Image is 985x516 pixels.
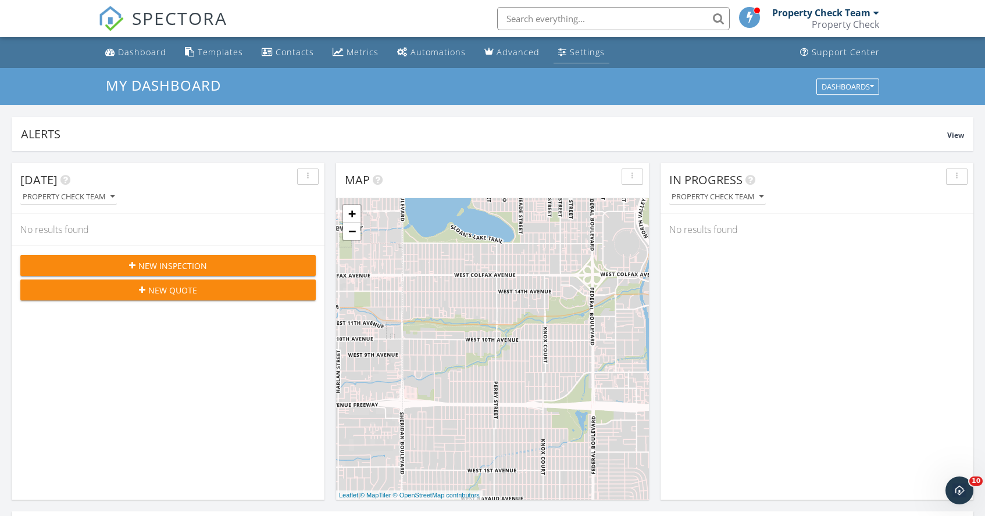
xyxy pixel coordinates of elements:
[132,6,227,30] span: SPECTORA
[347,46,379,58] div: Metrics
[795,42,884,63] a: Support Center
[945,476,973,504] iframe: Intercom live chat
[812,46,880,58] div: Support Center
[669,172,743,188] span: In Progress
[148,284,197,296] span: New Quote
[276,46,314,58] div: Contacts
[20,189,117,205] button: Property Check Team
[497,46,540,58] div: Advanced
[554,42,609,63] a: Settings
[969,476,983,486] span: 10
[328,42,383,63] a: Metrics
[360,492,391,499] a: © MapTiler
[180,42,248,63] a: Templates
[336,490,483,500] div: |
[257,42,319,63] a: Contacts
[343,205,361,223] a: Zoom in
[12,214,324,245] div: No results found
[339,492,358,499] a: Leaflet
[393,492,480,499] a: © OpenStreetMap contributors
[20,279,316,300] button: New Quote
[106,76,221,95] span: My Dashboard
[392,42,470,63] a: Automations (Basic)
[480,42,544,63] a: Advanced
[772,7,870,19] div: Property Check Team
[21,126,947,142] div: Alerts
[822,83,874,91] div: Dashboards
[345,172,370,188] span: Map
[198,46,243,58] div: Templates
[570,46,605,58] div: Settings
[661,214,973,245] div: No results found
[669,189,766,205] button: Property Check Team
[101,42,171,63] a: Dashboard
[497,7,730,30] input: Search everything...
[98,6,124,31] img: The Best Home Inspection Software - Spectora
[411,46,466,58] div: Automations
[812,19,879,30] div: Property Check
[20,255,316,276] button: New Inspection
[947,130,964,140] span: View
[118,46,166,58] div: Dashboard
[20,172,58,188] span: [DATE]
[138,260,207,272] span: New Inspection
[23,193,115,201] div: Property Check Team
[672,193,763,201] div: Property Check Team
[343,223,361,240] a: Zoom out
[98,16,227,40] a: SPECTORA
[816,78,879,95] button: Dashboards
